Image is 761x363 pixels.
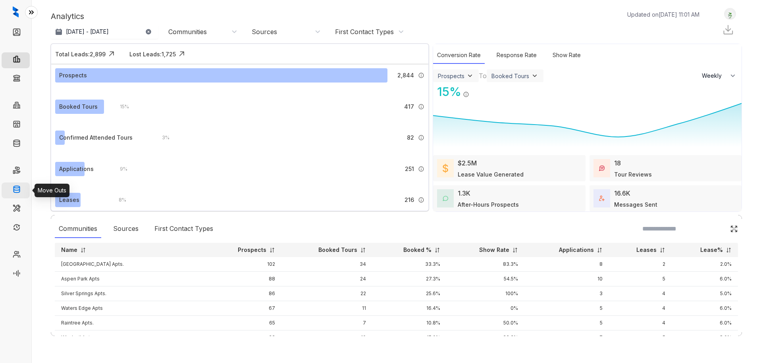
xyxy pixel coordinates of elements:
[372,330,447,345] td: 15.9%
[447,301,524,316] td: 0%
[154,133,170,142] div: 3 %
[238,246,266,254] p: Prospects
[672,316,738,330] td: 6.0%
[150,220,217,238] div: First Contact Types
[447,316,524,330] td: 50.0%
[407,133,414,142] span: 82
[2,267,30,282] li: Voice AI
[281,272,372,286] td: 24
[458,200,519,209] div: After-Hours Prospects
[372,272,447,286] td: 27.3%
[55,316,206,330] td: Raintree Apts.
[59,196,79,204] div: Leases
[433,47,485,64] div: Conversion Rate
[269,247,275,253] img: sorting
[112,102,129,111] div: 15 %
[524,316,609,330] td: 5
[55,257,206,272] td: [GEOGRAPHIC_DATA] Apts.
[672,330,738,345] td: 8.0%
[2,52,30,68] li: Leasing
[281,286,372,301] td: 22
[397,71,414,80] span: 2,844
[2,136,30,152] li: Knowledge
[281,316,372,330] td: 7
[59,71,87,80] div: Prospects
[524,286,609,301] td: 3
[66,28,109,36] p: [DATE] - [DATE]
[55,301,206,316] td: Waters Edge Apts
[360,247,366,253] img: sorting
[55,330,206,345] td: Windsail Apts.
[281,330,372,345] td: 10
[206,316,281,330] td: 65
[713,225,720,232] img: SearchIcon
[206,330,281,345] td: 63
[609,301,672,316] td: 4
[672,286,738,301] td: 5.0%
[443,163,448,173] img: LeaseValue
[614,188,630,198] div: 16.6K
[109,220,143,238] div: Sources
[479,71,487,81] div: To
[418,72,424,79] img: Info
[106,48,118,60] img: Click Icon
[524,330,609,345] td: 7
[51,25,158,39] button: [DATE] - [DATE]
[403,246,432,254] p: Booked %
[722,24,734,36] img: Download
[129,50,176,58] div: Lost Leads: 1,725
[659,247,665,253] img: sorting
[469,84,481,96] img: Click Icon
[609,257,672,272] td: 2
[599,165,605,171] img: TourReviews
[2,163,30,179] li: Rent Collections
[281,301,372,316] td: 11
[61,246,77,254] p: Name
[405,196,414,204] span: 216
[2,117,30,133] li: Units
[447,257,524,272] td: 83.3%
[458,170,524,179] div: Lease Value Generated
[614,170,652,179] div: Tour Reviews
[443,196,448,202] img: AfterHoursConversations
[55,50,106,58] div: Total Leads: 2,899
[549,47,585,64] div: Show Rate
[281,257,372,272] td: 34
[51,10,84,22] p: Analytics
[697,69,742,83] button: Weekly
[447,286,524,301] td: 100%
[512,247,518,253] img: sorting
[614,158,621,168] div: 18
[434,247,440,253] img: sorting
[418,166,424,172] img: Info
[672,257,738,272] td: 2.0%
[372,316,447,330] td: 10.8%
[672,272,738,286] td: 6.0%
[418,197,424,203] img: Info
[206,286,281,301] td: 86
[252,27,277,36] div: Sources
[404,102,414,111] span: 417
[609,330,672,345] td: 5
[447,330,524,345] td: 33.3%
[493,47,541,64] div: Response Rate
[447,272,524,286] td: 54.5%
[372,257,447,272] td: 33.3%
[55,220,101,238] div: Communities
[2,202,30,217] li: Maintenance
[372,286,447,301] td: 25.6%
[479,246,509,254] p: Show Rate
[55,286,206,301] td: Silver Springs Apts.
[59,102,98,111] div: Booked Tours
[418,104,424,110] img: Info
[726,247,732,253] img: sorting
[438,73,464,79] div: Prospects
[59,165,94,173] div: Applications
[700,246,723,254] p: Lease%
[2,25,30,41] li: Leads
[206,272,281,286] td: 88
[724,10,736,18] img: UserAvatar
[2,71,30,87] li: Collections
[609,272,672,286] td: 5
[702,72,726,80] span: Weekly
